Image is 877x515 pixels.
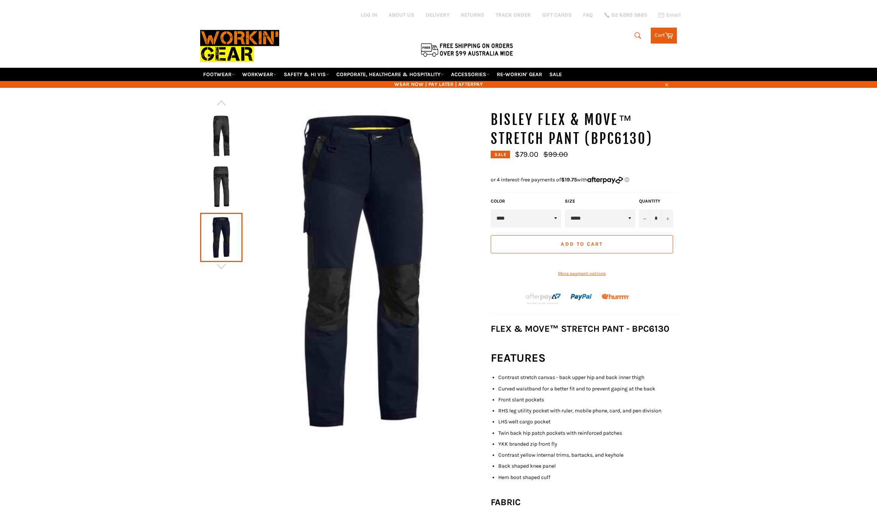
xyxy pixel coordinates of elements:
[448,68,493,81] a: ACCESSORIES
[498,451,677,459] li: Contrast yellow internal trims, bartacks, and keyhole
[498,418,677,425] li: LHS welt cargo pocket
[498,462,677,470] li: Back shaped knee panel
[498,440,677,448] li: YKK branded zip front fly
[658,12,681,18] a: Email
[281,68,332,81] a: SAFETY & HI VIS
[491,111,677,148] h1: BISLEY FLEX & MOVE™ Stretch Pant (BPC6130)
[666,12,681,18] span: Email
[426,11,449,19] a: DELIVERY
[602,294,630,300] img: Humm_core_logo_RGB-01_300x60px_small_195d8312-4386-4de7-b182-0ef9b6303a37.png
[546,68,565,81] a: SALE
[498,385,677,392] li: Curved waistband for a better fit and to prevent gaping at the back
[542,11,572,19] a: GIFT CARDS
[583,11,593,19] a: FAQ
[491,235,673,253] button: Add to Cart
[498,396,677,403] li: Front slant pockets
[662,209,673,228] button: Increase item quantity by one
[239,68,280,81] a: WORKWEAR
[543,150,568,159] s: $99.00
[565,198,635,204] label: Size
[525,292,562,305] img: Afterpay-Logo-on-dark-bg_large.png
[604,12,647,18] a: 02 6280 5885
[491,323,677,335] h3: FLEX & MOVE™ STRETCH PANT - BPC6130
[491,270,673,277] a: More payment options
[361,12,377,18] a: Log in
[491,496,677,509] h3: FABRIC
[420,42,514,58] img: Flat $9.95 shipping Australia wide
[515,150,538,159] span: $79.00
[498,374,677,381] li: Contrast stretch canvas - back upper hip and back inner thigh
[561,241,603,247] span: Add to Cart
[200,68,238,81] a: FOOTWEAR
[498,429,677,437] li: Twin back hip patch pockets with reinforced patches
[491,151,510,158] div: Sale
[243,111,483,432] img: BISLEY FLEX & MOVE™ Stretch Pant (BPC6130) - Workin' Gear
[333,68,447,81] a: CORPORATE, HEALTHCARE & HOSPITALITY
[389,11,414,19] a: ABOUT US
[496,11,531,19] a: TRACK ORDER
[498,474,677,481] li: Hem boot shaped cuff
[611,12,647,18] span: 02 6280 5885
[639,198,673,204] label: Quantity
[491,198,561,204] label: Color
[461,11,484,19] a: RETURNS
[204,166,239,208] img: BISLEY FLEX & MOVE™ Stretch Pant (BPC6130) - Workin' Gear
[639,209,650,228] button: Reduce item quantity by one
[571,286,593,308] img: paypal.png
[200,81,677,88] span: WEAR NOW | PAY LATER | AFTERPAY
[494,68,545,81] a: RE-WORKIN' GEAR
[651,28,677,44] a: Cart
[200,25,279,67] img: Workin Gear leaders in Workwear, Safety Boots, PPE, Uniforms. Australia's No.1 in Workwear
[498,407,677,414] li: RHS leg utility pocket with ruler, mobile phone, card, and pen division
[491,350,677,366] h2: FEATURES
[204,115,239,157] img: BISLEY FLEX & MOVE™ Stretch Pant (BPC6130) - Workin' Gear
